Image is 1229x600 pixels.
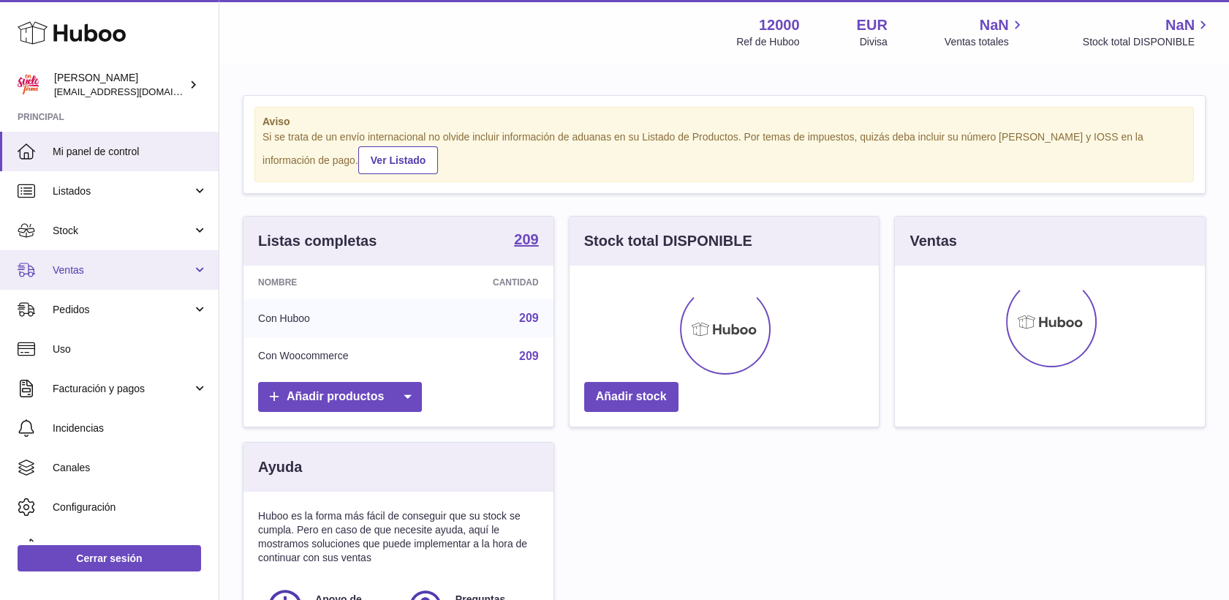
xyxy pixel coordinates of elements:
strong: 12000 [759,15,800,35]
span: Stock total DISPONIBLE [1083,35,1211,49]
a: NaN Ventas totales [945,15,1026,49]
p: Huboo es la forma más fácil de conseguir que su stock se cumpla. Pero en caso de que necesite ayu... [258,509,539,565]
span: Facturación y pagos [53,382,192,396]
span: Listados [53,184,192,198]
td: Con Huboo [243,299,434,337]
span: NaN [1165,15,1195,35]
div: Divisa [860,35,888,49]
span: Pedidos [53,303,192,317]
span: Ventas [53,263,192,277]
a: NaN Stock total DISPONIBLE [1083,15,1211,49]
strong: Aviso [262,115,1186,129]
span: Mi panel de control [53,145,208,159]
span: Canales [53,461,208,475]
h3: Ventas [910,231,956,251]
span: Incidencias [53,421,208,435]
div: [PERSON_NAME] [54,71,186,99]
div: Ref de Huboo [736,35,799,49]
th: Cantidad [434,266,553,299]
strong: 209 [514,232,538,247]
strong: EUR [857,15,888,35]
a: Añadir stock [584,382,678,412]
a: Cerrar sesión [18,545,201,571]
span: Configuración [53,500,208,514]
a: 209 [514,232,538,250]
th: Nombre [243,266,434,299]
span: Stock [53,224,192,238]
a: Ver Listado [358,146,438,174]
h3: Ayuda [258,457,302,477]
span: Uso [53,342,208,356]
a: 209 [519,350,539,362]
span: NaN [980,15,1009,35]
h3: Stock total DISPONIBLE [584,231,752,251]
div: Si se trata de un envío internacional no olvide incluir información de aduanas en su Listado de P... [262,130,1186,174]
td: Con Woocommerce [243,337,434,375]
a: Añadir productos [258,382,422,412]
span: Devoluciones [53,540,208,554]
img: mar@ensuelofirme.com [18,74,39,96]
h3: Listas completas [258,231,377,251]
a: 209 [519,312,539,324]
span: [EMAIL_ADDRESS][DOMAIN_NAME] [54,86,215,97]
span: Ventas totales [945,35,1026,49]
